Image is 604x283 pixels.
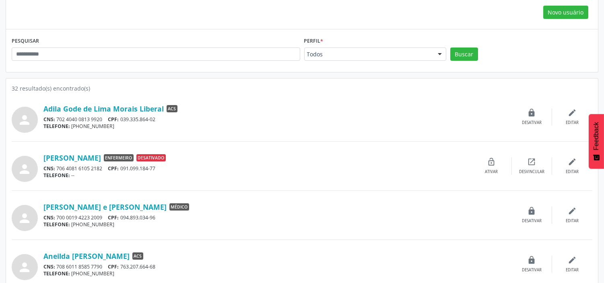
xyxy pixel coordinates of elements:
[593,122,600,150] span: Feedback
[43,221,512,228] div: [PHONE_NUMBER]
[43,172,472,179] div: --
[18,113,32,127] i: person
[132,252,143,260] span: ACS
[450,48,478,61] button: Buscar
[307,50,430,58] span: Todos
[568,207,577,215] i: edit
[43,116,55,123] span: CNS:
[43,165,55,172] span: CNS:
[566,267,579,273] div: Editar
[543,6,588,19] button: Novo usuário
[528,108,536,117] i: lock
[548,8,584,17] span: Novo usuário
[18,211,32,225] i: person
[43,221,70,228] span: TELEFONE:
[136,154,166,161] span: Desativado
[167,105,177,112] span: ACS
[18,162,32,176] i: person
[43,123,70,130] span: TELEFONE:
[566,120,579,126] div: Editar
[108,165,119,172] span: CPF:
[169,203,189,211] span: Médico
[108,263,119,270] span: CPF:
[519,169,544,175] div: Desvincular
[43,214,55,221] span: CNS:
[522,120,542,126] div: Desativar
[528,256,536,264] i: lock
[485,169,498,175] div: Ativar
[12,35,39,48] label: PESQUISAR
[43,172,70,179] span: TELEFONE:
[566,169,579,175] div: Editar
[108,116,119,123] span: CPF:
[487,157,496,166] i: lock_open
[568,157,577,166] i: edit
[522,218,542,224] div: Desativar
[104,154,134,161] span: Enfermeiro
[589,114,604,169] button: Feedback - Mostrar pesquisa
[43,123,512,130] div: [PHONE_NUMBER]
[43,165,472,172] div: 706 4081 6105 2182 091.099.184-77
[528,207,536,215] i: lock
[43,153,101,162] a: [PERSON_NAME]
[43,214,512,221] div: 700 0019 4223 2009 094.893.034-96
[108,214,119,221] span: CPF:
[43,270,512,277] div: [PHONE_NUMBER]
[528,157,536,166] i: open_in_new
[43,270,70,277] span: TELEFONE:
[43,263,512,270] div: 708 6011 8585 7790 763.207.664-68
[43,263,55,270] span: CNS:
[304,35,324,48] label: Perfil
[522,267,542,273] div: Desativar
[12,84,592,93] div: 32 resultado(s) encontrado(s)
[43,252,130,260] a: Aneilda [PERSON_NAME]
[568,256,577,264] i: edit
[43,116,512,123] div: 702 4040 0813 9920 039.335.864-02
[43,104,164,113] a: Adila Gode de Lima Morais Liberal
[566,218,579,224] div: Editar
[43,202,167,211] a: [PERSON_NAME] e [PERSON_NAME]
[568,108,577,117] i: edit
